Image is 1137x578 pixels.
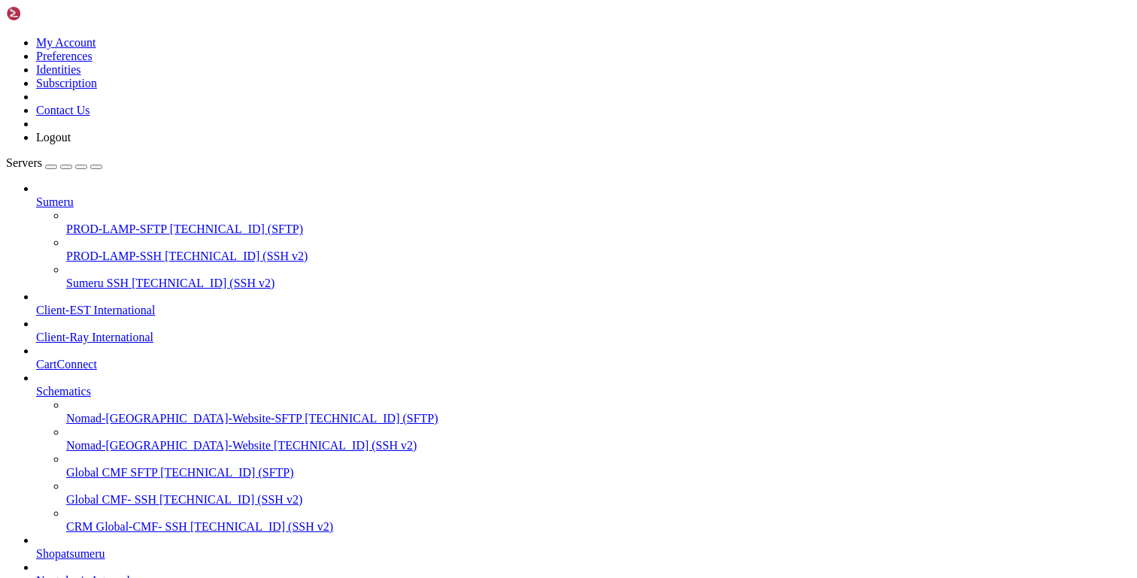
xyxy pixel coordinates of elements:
[36,195,74,208] span: Sumeru
[66,466,157,479] span: Global CMF SFTP
[66,277,129,289] span: Sumeru SSH
[66,520,187,533] span: CRM Global-CMF- SSH
[36,358,1131,371] a: CartConnect
[36,534,1131,561] li: Shopatsumeru
[66,398,1131,425] li: Nomad-[GEOGRAPHIC_DATA]-Website-SFTP [TECHNICAL_ID] (SFTP)
[66,466,1131,480] a: Global CMF SFTP [TECHNICAL_ID] (SFTP)
[159,493,302,506] span: [TECHNICAL_ID] (SSH v2)
[190,520,333,533] span: [TECHNICAL_ID] (SSH v2)
[66,222,167,235] span: PROD-LAMP-SFTP
[36,385,91,398] span: Schematics
[36,385,1131,398] a: Schematics
[36,304,1131,317] a: Client-EST International
[6,6,92,21] img: Shellngn
[160,466,293,479] span: [TECHNICAL_ID] (SFTP)
[66,250,1131,263] a: PROD-LAMP-SSH [TECHNICAL_ID] (SSH v2)
[36,195,1131,209] a: Sumeru
[66,277,1131,290] a: Sumeru SSH [TECHNICAL_ID] (SSH v2)
[36,36,96,49] a: My Account
[66,425,1131,452] li: Nomad-[GEOGRAPHIC_DATA]-Website [TECHNICAL_ID] (SSH v2)
[6,156,42,169] span: Servers
[66,480,1131,507] li: Global CMF- SSH [TECHNICAL_ID] (SSH v2)
[36,104,90,117] a: Contact Us
[66,507,1131,534] li: CRM Global-CMF- SSH [TECHNICAL_ID] (SSH v2)
[66,493,156,506] span: Global CMF- SSH
[36,290,1131,317] li: Client-EST International
[132,277,274,289] span: [TECHNICAL_ID] (SSH v2)
[36,317,1131,344] li: Client-Ray International
[36,77,97,89] a: Subscription
[36,371,1131,534] li: Schematics
[66,263,1131,290] li: Sumeru SSH [TECHNICAL_ID] (SSH v2)
[36,50,92,62] a: Preferences
[6,156,102,169] a: Servers
[36,547,105,560] span: Shopatsumeru
[66,439,1131,452] a: Nomad-[GEOGRAPHIC_DATA]-Website [TECHNICAL_ID] (SSH v2)
[170,222,303,235] span: [TECHNICAL_ID] (SFTP)
[36,547,1131,561] a: Shopatsumeru
[36,331,153,343] span: Client-Ray International
[66,439,271,452] span: Nomad-[GEOGRAPHIC_DATA]-Website
[274,439,417,452] span: [TECHNICAL_ID] (SSH v2)
[305,412,438,425] span: [TECHNICAL_ID] (SFTP)
[36,304,155,316] span: Client-EST International
[36,358,97,371] span: CartConnect
[36,331,1131,344] a: Client-Ray International
[66,236,1131,263] li: PROD-LAMP-SSH [TECHNICAL_ID] (SSH v2)
[66,412,302,425] span: Nomad-[GEOGRAPHIC_DATA]-Website-SFTP
[66,209,1131,236] li: PROD-LAMP-SFTP [TECHNICAL_ID] (SFTP)
[36,182,1131,290] li: Sumeru
[66,493,1131,507] a: Global CMF- SSH [TECHNICAL_ID] (SSH v2)
[66,222,1131,236] a: PROD-LAMP-SFTP [TECHNICAL_ID] (SFTP)
[36,344,1131,371] li: CartConnect
[66,250,162,262] span: PROD-LAMP-SSH
[66,520,1131,534] a: CRM Global-CMF- SSH [TECHNICAL_ID] (SSH v2)
[36,131,71,144] a: Logout
[66,452,1131,480] li: Global CMF SFTP [TECHNICAL_ID] (SFTP)
[165,250,308,262] span: [TECHNICAL_ID] (SSH v2)
[66,412,1131,425] a: Nomad-[GEOGRAPHIC_DATA]-Website-SFTP [TECHNICAL_ID] (SFTP)
[36,63,81,76] a: Identities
